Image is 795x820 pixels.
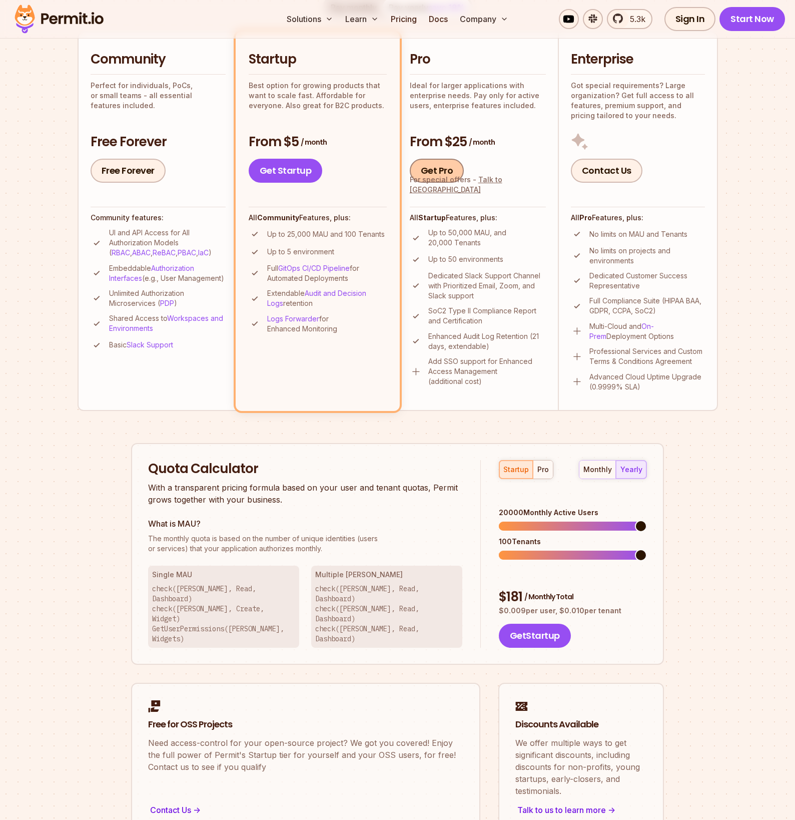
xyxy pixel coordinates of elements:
a: Audit and Decision Logs [267,289,366,307]
span: / Monthly Total [524,592,573,602]
strong: Pro [579,213,592,222]
p: Up to 50 environments [428,254,503,264]
a: RBAC [112,248,130,257]
p: No limits on MAU and Tenants [589,229,687,239]
p: Dedicated Slack Support Channel with Prioritized Email, Zoom, and Slack support [428,271,546,301]
p: Perfect for individuals, PoCs, or small teams - all essential features included. [91,81,226,111]
h2: Free for OSS Projects [148,718,463,731]
h2: Discounts Available [515,718,647,731]
a: 5.3k [607,9,652,29]
h4: All Features, plus: [249,213,387,223]
div: $ 181 [499,588,647,606]
span: / month [469,137,495,147]
h2: Quota Calculator [148,460,462,478]
img: Permit logo [10,2,108,36]
div: Contact Us [148,803,463,817]
p: Up to 50,000 MAU, and 20,000 Tenants [428,228,546,248]
button: GetStartup [499,624,571,648]
a: Authorization Interfaces [109,264,194,282]
div: pro [537,465,549,475]
div: 20000 Monthly Active Users [499,508,647,518]
button: Learn [341,9,383,29]
p: Best option for growing products that want to scale fast. Affordable for everyone. Also great for... [249,81,387,111]
h3: From $25 [410,133,546,151]
div: For special offers - [410,175,546,195]
p: SoC2 Type II Compliance Report and Certification [428,306,546,326]
p: UI and API Access for All Authorization Models ( , , , , ) [109,228,226,258]
a: GitOps CI/CD Pipeline [278,264,350,272]
p: or services) that your application authorizes monthly. [148,534,462,554]
p: Shared Access to [109,313,226,333]
p: Add SSO support for Enhanced Access Management (additional cost) [428,356,546,386]
h2: Community [91,51,226,69]
a: Get Pro [410,159,464,183]
h3: Single MAU [152,570,295,580]
div: Talk to us to learn more [515,803,647,817]
h2: Enterprise [571,51,705,69]
strong: Startup [418,213,446,222]
a: Get Startup [249,159,323,183]
span: The monthly quota is based on the number of unique identities (users [148,534,462,544]
p: Multi-Cloud and Deployment Options [589,321,705,341]
a: PDP [160,299,174,307]
p: No limits on projects and environments [589,246,705,266]
strong: Community [257,213,299,222]
p: Up to 25,000 MAU and 100 Tenants [267,229,385,239]
span: -> [608,804,615,816]
h4: All Features, plus: [571,213,705,223]
a: PBAC [178,248,196,257]
a: Pricing [387,9,421,29]
span: -> [193,804,201,816]
h4: Community features: [91,213,226,223]
p: check([PERSON_NAME], Read, Dashboard) check([PERSON_NAME], Read, Dashboard) check([PERSON_NAME], ... [315,584,458,644]
a: Start Now [719,7,785,31]
a: Free Forever [91,159,166,183]
h3: From $5 [249,133,387,151]
h3: Multiple [PERSON_NAME] [315,570,458,580]
button: Company [456,9,512,29]
h4: All Features, plus: [410,213,546,223]
h2: Startup [249,51,387,69]
div: 100 Tenants [499,537,647,547]
a: IaC [198,248,209,257]
p: Full for Automated Deployments [267,263,387,283]
p: Advanced Cloud Uptime Upgrade (0.9999% SLA) [589,372,705,392]
p: Got special requirements? Large organization? Get full access to all features, premium support, a... [571,81,705,121]
div: monthly [583,465,612,475]
p: Extendable retention [267,288,387,308]
button: Solutions [283,9,337,29]
p: Unlimited Authorization Microservices ( ) [109,288,226,308]
span: / month [301,137,327,147]
a: Slack Support [127,340,173,349]
p: check([PERSON_NAME], Read, Dashboard) check([PERSON_NAME], Create, Widget) GetUserPermissions([PE... [152,584,295,644]
p: for Enhanced Monitoring [267,314,387,334]
a: Sign In [664,7,716,31]
a: Logs Forwarder [267,314,319,323]
a: Docs [425,9,452,29]
a: ReBAC [153,248,176,257]
p: Dedicated Customer Success Representative [589,271,705,291]
h3: Free Forever [91,133,226,151]
p: Ideal for larger applications with enterprise needs. Pay only for active users, enterprise featur... [410,81,546,111]
h3: What is MAU? [148,518,462,530]
p: With a transparent pricing formula based on your user and tenant quotas, Permit grows together wi... [148,482,462,506]
p: Need access-control for your open-source project? We got you covered! Enjoy the full power of Per... [148,737,463,773]
p: $ 0.009 per user, $ 0.010 per tenant [499,606,647,616]
a: Contact Us [571,159,642,183]
p: Basic [109,340,173,350]
p: Embeddable (e.g., User Management) [109,263,226,283]
p: Enhanced Audit Log Retention (21 days, extendable) [428,331,546,351]
a: On-Prem [589,322,654,340]
p: Professional Services and Custom Terms & Conditions Agreement [589,346,705,366]
p: Up to 5 environment [267,247,334,257]
p: We offer multiple ways to get significant discounts, including discounts for non-profits, young s... [515,737,647,797]
p: Full Compliance Suite (HIPAA BAA, GDPR, CCPA, SoC2) [589,296,705,316]
h2: Pro [410,51,546,69]
a: ABAC [132,248,151,257]
span: 5.3k [624,13,645,25]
